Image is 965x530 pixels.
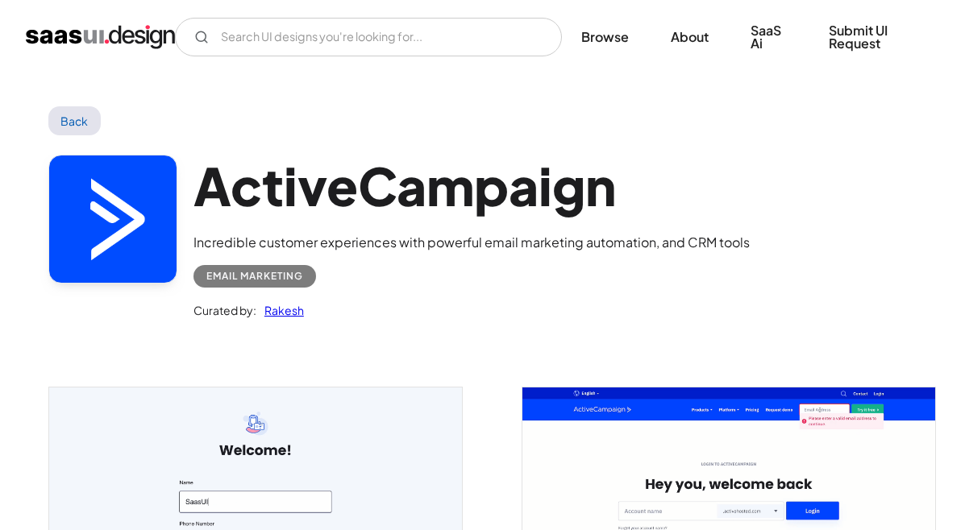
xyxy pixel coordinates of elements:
form: Email Form [175,18,562,56]
a: About [651,19,728,55]
div: Curated by: [193,300,256,320]
a: Rakesh [256,300,304,320]
div: Email Marketing [206,267,303,286]
h1: ActiveCampaign [193,155,750,217]
div: Incredible customer experiences with powerful email marketing automation, and CRM tools [193,233,750,252]
a: Browse [562,19,648,55]
a: Back [48,106,101,135]
input: Search UI designs you're looking for... [175,18,562,56]
a: Submit UI Request [809,13,939,61]
a: home [26,24,175,50]
a: SaaS Ai [731,13,806,61]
